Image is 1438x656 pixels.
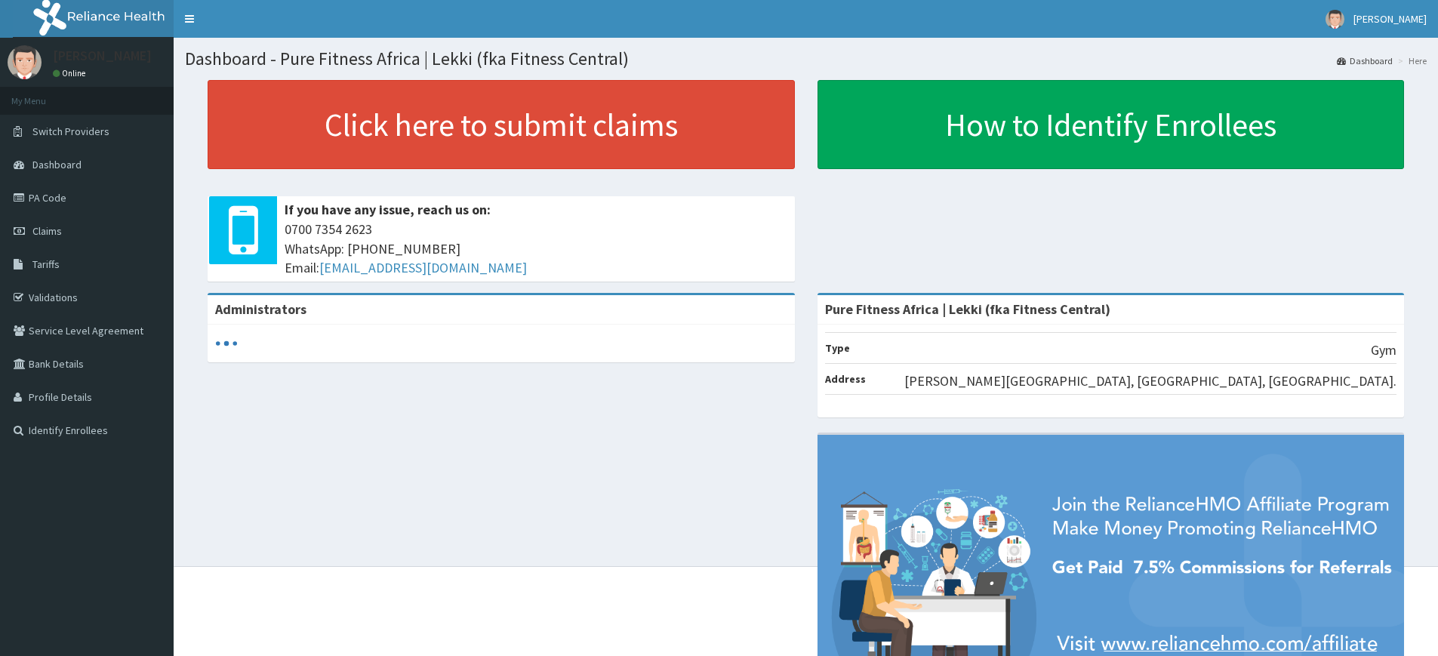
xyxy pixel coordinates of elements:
a: Online [53,68,89,79]
b: Administrators [215,300,306,318]
a: Dashboard [1337,54,1393,67]
a: How to Identify Enrollees [818,80,1405,169]
svg: audio-loading [215,332,238,355]
img: User Image [1326,10,1344,29]
span: Tariffs [32,257,60,271]
li: Here [1394,54,1427,67]
img: User Image [8,45,42,79]
span: Switch Providers [32,125,109,138]
span: 0700 7354 2623 WhatsApp: [PHONE_NUMBER] Email: [285,220,787,278]
h1: Dashboard - Pure Fitness Africa | Lekki (fka Fitness Central) [185,49,1427,69]
a: [EMAIL_ADDRESS][DOMAIN_NAME] [319,259,527,276]
b: Type [825,341,850,355]
span: Claims [32,224,62,238]
p: [PERSON_NAME] [53,49,152,63]
strong: Pure Fitness Africa | Lekki (fka Fitness Central) [825,300,1110,318]
b: Address [825,372,866,386]
p: Gym [1371,340,1396,360]
p: [PERSON_NAME][GEOGRAPHIC_DATA], [GEOGRAPHIC_DATA], [GEOGRAPHIC_DATA]. [904,371,1396,391]
b: If you have any issue, reach us on: [285,201,491,218]
a: Click here to submit claims [208,80,795,169]
span: [PERSON_NAME] [1353,12,1427,26]
span: Dashboard [32,158,82,171]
